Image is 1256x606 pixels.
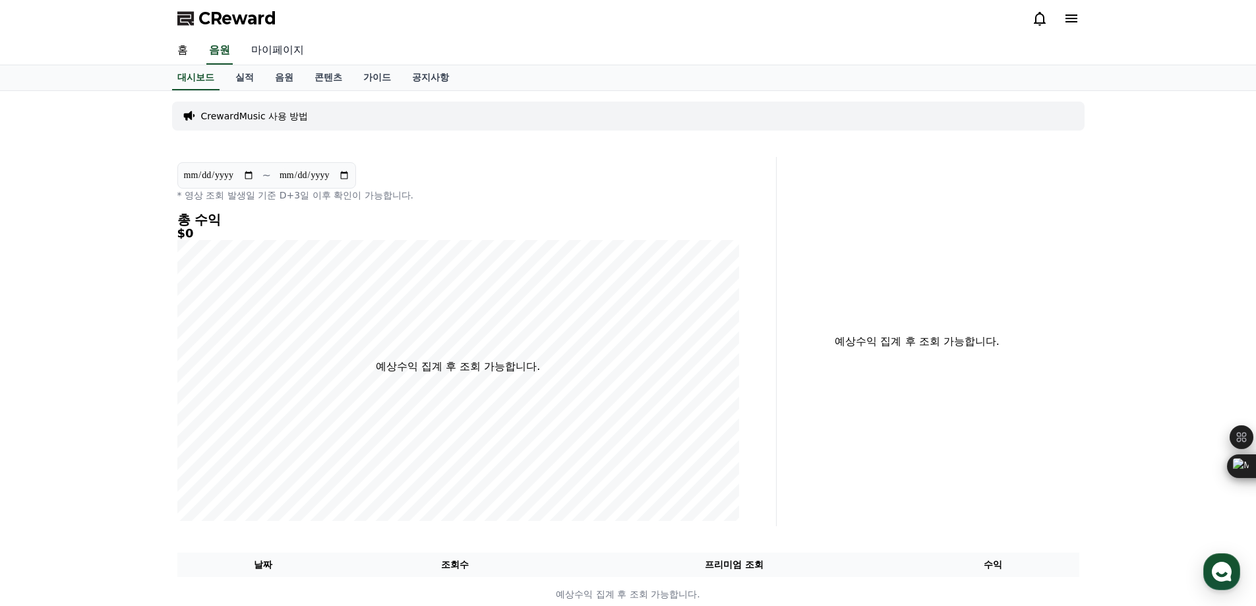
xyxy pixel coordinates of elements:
p: 예상수익 집계 후 조회 가능합니다. [787,334,1048,349]
a: 마이페이지 [241,37,314,65]
span: 설정 [204,438,220,448]
span: 대화 [121,439,136,449]
p: 예상수익 집계 후 조회 가능합니다. [376,359,540,375]
h5: $0 [177,227,739,240]
a: 실적 [225,65,264,90]
a: 가이드 [353,65,402,90]
th: 프리미엄 조회 [561,553,907,577]
a: CrewardMusic 사용 방법 [201,109,309,123]
th: 수익 [907,553,1079,577]
a: 대화 [87,418,170,451]
a: 공지사항 [402,65,460,90]
a: 홈 [4,418,87,451]
p: * 영상 조회 발생일 기준 D+3일 이후 확인이 가능합니다. [177,189,739,202]
h4: 총 수익 [177,212,739,227]
p: ~ [262,167,271,183]
span: CReward [198,8,276,29]
a: 홈 [167,37,198,65]
a: 음원 [264,65,304,90]
a: 콘텐츠 [304,65,353,90]
th: 날짜 [177,553,349,577]
a: CReward [177,8,276,29]
th: 조회수 [349,553,560,577]
a: 대시보드 [172,65,220,90]
p: 예상수익 집계 후 조회 가능합니다. [178,588,1079,601]
a: 음원 [206,37,233,65]
span: 홈 [42,438,49,448]
a: 설정 [170,418,253,451]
